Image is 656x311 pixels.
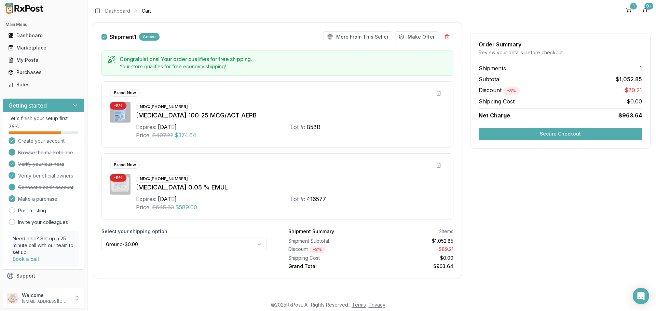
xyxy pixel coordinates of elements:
div: Shipping Cost [288,255,368,261]
img: Breo Ellipta 100-25 MCG/ACT AEPB [110,102,131,123]
div: Marketplace [8,44,79,51]
span: Create your account [18,138,65,144]
div: My Posts [8,57,79,63]
span: $645.63 [152,203,174,211]
p: Let's finish your setup first! [9,115,79,122]
div: Purchases [8,69,79,76]
span: Make a purchase [18,196,57,202]
div: Dashboard [8,32,79,39]
a: Terms [352,302,366,308]
div: NDC: [PHONE_NUMBER] [136,103,192,111]
span: $1,052.85 [616,75,642,83]
a: Dashboard [5,29,82,42]
div: Grand Total [288,263,368,270]
div: Brand New [110,89,140,97]
div: [DATE] [158,123,177,131]
a: Book a call [13,256,39,262]
span: Discount [479,87,520,94]
div: - $89.21 [374,246,454,253]
div: [MEDICAL_DATA] 0.05 % EMUL [136,183,445,192]
div: Expires: [136,195,156,203]
div: Your store qualifies for free economy shipping! [120,63,448,70]
button: Marketplace [3,42,84,53]
span: $963.64 [618,111,642,119]
div: Brand New [110,161,140,169]
span: Shipping Cost [479,97,515,105]
a: Dashboard [105,8,130,14]
span: $407.22 [152,131,173,139]
div: - 9 % [110,174,126,182]
button: Dashboard [3,30,84,41]
button: Feedback [3,282,84,294]
nav: breadcrumb [105,8,151,14]
span: Shipment 1 [110,34,136,40]
a: Post a listing [18,207,46,214]
h3: Getting started [9,101,47,110]
div: Expires: [136,123,156,131]
div: Shipment Subtotal [288,238,368,244]
div: NDC: [PHONE_NUMBER] [136,175,192,183]
div: $1,052.85 [374,238,454,244]
span: 75 % [9,123,19,130]
div: Lot #: [290,123,305,131]
a: Purchases [5,66,82,79]
div: Order Summary [479,42,642,47]
div: Price: [136,131,151,139]
img: RxPost Logo [3,3,46,14]
div: Price: [136,203,151,211]
span: $374.64 [175,131,196,139]
span: Feedback [16,285,40,292]
a: Privacy [369,302,385,308]
div: - 8 % [110,102,126,110]
a: Sales [5,79,82,91]
span: 1 [640,64,642,72]
button: Purchases [3,67,84,78]
h2: Main Menu [5,22,82,27]
a: Invite your colleagues [18,219,68,226]
button: 9+ [640,5,651,16]
span: $0.00 [627,97,642,105]
p: Welcome [22,292,69,299]
span: Verify beneficial owners [18,172,73,179]
button: Support [3,270,84,282]
p: Need help? Set up a 25 minute call with our team to set up. [13,235,74,256]
img: User avatar [7,293,18,303]
span: $589.00 [175,203,197,211]
div: Shipment Summary [288,228,334,235]
div: 1 [630,3,637,10]
span: Browse the marketplace [18,149,73,156]
span: Shipments [479,64,506,72]
div: [DATE] [158,195,177,203]
div: 2 items [439,228,453,235]
div: Active [139,33,160,41]
button: My Posts [3,55,84,66]
span: Connect a bank account [18,184,73,191]
div: [MEDICAL_DATA] 100-25 MCG/ACT AEPB [136,111,445,120]
h5: Congratulations! Your order qualifies for free shipping. [120,56,448,62]
div: Sales [8,81,79,88]
label: Select your shipping option [101,228,266,235]
span: Subtotal [479,75,501,83]
div: Open Intercom Messenger [633,288,649,304]
div: $0.00 [374,255,454,261]
div: - 8 % [309,246,326,253]
span: Net Charge [479,112,510,119]
div: - 8 % [503,87,520,95]
span: Cart [142,8,151,14]
div: 9+ [644,3,653,10]
button: 1 [623,5,634,16]
p: [EMAIL_ADDRESS][DOMAIN_NAME] [22,299,69,304]
div: Lot #: [290,195,305,203]
div: Discount [288,246,368,253]
button: Sales [3,79,84,90]
a: Marketplace [5,42,82,54]
div: 416577 [306,195,326,203]
button: Make Offer [395,31,438,42]
img: Restasis 0.05 % EMUL [110,174,131,195]
div: Review your details before checkout [479,49,642,56]
button: Secure Checkout [479,128,642,140]
a: My Posts [5,54,82,66]
div: $963.64 [374,263,454,270]
span: Verify your business [18,161,64,168]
